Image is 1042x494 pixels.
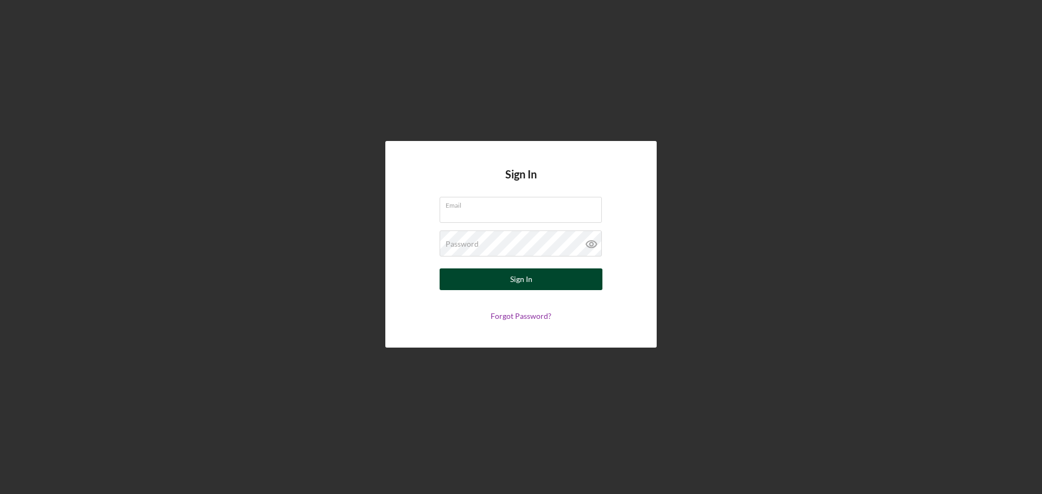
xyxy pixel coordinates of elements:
[505,168,537,197] h4: Sign In
[510,268,532,290] div: Sign In
[446,197,602,209] label: Email
[440,268,602,290] button: Sign In
[491,311,551,320] a: Forgot Password?
[446,240,479,248] label: Password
